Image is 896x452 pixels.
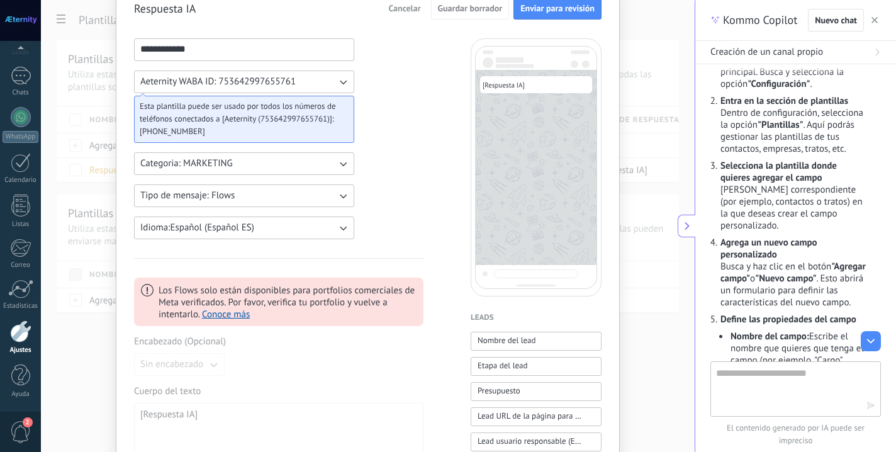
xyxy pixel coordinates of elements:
span: Aeternity WABA ID: 753642997655761 [140,76,296,88]
div: Chats [3,89,39,97]
button: Lead URL de la página para compartir con los clientes [471,407,602,426]
span: Nuevo chat [815,16,857,25]
span: Guardar borrador [438,4,503,13]
p: [PERSON_NAME] correspondiente (por ejemplo, contactos o tratos) en la que deseas crear el campo p... [720,160,866,232]
span: Idioma: Español (Español ES) [140,222,254,234]
strong: "Configuración" [748,78,810,90]
span: Categoria: MARKETING [140,157,233,170]
div: Estadísticas [3,302,39,310]
button: Nuevo chat [808,9,864,31]
a: Conoce más [202,308,250,320]
strong: "Plantillas" [758,119,804,131]
button: Tipo de mensaje: Flows [134,184,354,207]
div: Ajustes [3,346,39,354]
button: Nombre del lead [471,332,602,351]
p: Busca y haz clic en el botón o . Esto abrirá un formulario para definir las características del n... [720,237,866,308]
div: Listas [3,220,39,229]
span: El contenido generado por IA puede ser impreciso [710,422,881,447]
button: Idioma:Español (Español ES) [134,217,354,239]
div: Correo [3,261,39,269]
button: Presupuesto [471,382,602,401]
span: Encabezado (Opcional) [134,336,423,348]
span: 2 [23,417,33,427]
button: Creación de un canal propio [695,41,896,64]
strong: Entra en la sección de plantillas [720,95,848,107]
li: Escribe el nombre que quieres que tenga el campo (por ejemplo, "Cargo", "Presupuesto", etc.). [729,331,866,378]
div: WhatsApp [3,131,38,143]
strong: "Agregar campo" [720,261,866,285]
button: Sin encabezado [134,353,225,376]
strong: Agrega un nuevo campo personalizado [720,237,817,261]
span: [Respuesta IA] [483,81,525,90]
strong: Define las propiedades del campo [720,314,856,325]
strong: Nombre del campo: [731,331,809,342]
span: [PHONE_NUMBER] [140,125,339,138]
span: Presupuesto [478,385,520,397]
span: Lead usuario responsable (Email) [478,435,581,448]
span: Tipo de mensaje: Flows [140,189,235,202]
span: Creación de un canal propio [710,46,823,59]
span: Cuerpo del texto [134,385,423,398]
div: Los Flows solo están disponibles para portfolios comerciales de Meta verificados. Por favor, veri... [159,283,417,320]
div: Ayuda [3,390,39,398]
span: Enviar para revisión [520,4,595,13]
span: Cancelar [388,4,420,13]
span: Etapa del lead [478,359,527,372]
button: Etapa del lead [471,357,602,376]
button: Categoria: MARKETING [134,152,354,175]
strong: "Nuevo campo" [755,273,816,285]
button: Aeternity WABA ID: 753642997655761 [134,71,354,93]
h2: Respuesta IA [134,1,196,16]
span: Kommo Copilot [723,13,797,28]
h4: Leads [471,312,602,324]
span: Esta plantilla puede ser usado por todos los números de teléfonos conectados a [Aeternity (753642... [140,100,339,125]
span: Lead URL de la página para compartir con los clientes [478,410,581,422]
p: Dentro de configuración, selecciona la opción . Aquí podrás gestionar las plantillas de tus conta... [720,95,866,155]
button: Lead usuario responsable (Email) [471,432,602,451]
span: Nombre del lead [478,334,536,347]
span: Sin encabezado [140,358,203,371]
div: Calendario [3,176,39,184]
strong: Selecciona la plantilla donde quieres agregar el campo [720,160,837,184]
